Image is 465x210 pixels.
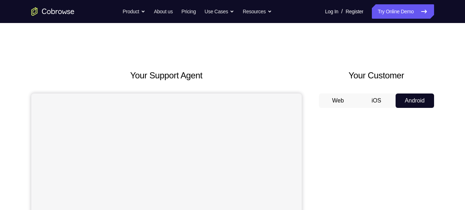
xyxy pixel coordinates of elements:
a: Log In [325,4,338,19]
button: Product [123,4,145,19]
button: Web [319,93,357,108]
a: Pricing [181,4,196,19]
h2: Your Support Agent [31,69,302,82]
a: Register [346,4,363,19]
button: Use Cases [205,4,234,19]
button: iOS [357,93,396,108]
button: Android [396,93,434,108]
button: Resources [243,4,272,19]
a: Go to the home page [31,7,74,16]
a: Try Online Demo [372,4,434,19]
span: / [341,7,343,16]
a: About us [154,4,173,19]
h2: Your Customer [319,69,434,82]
